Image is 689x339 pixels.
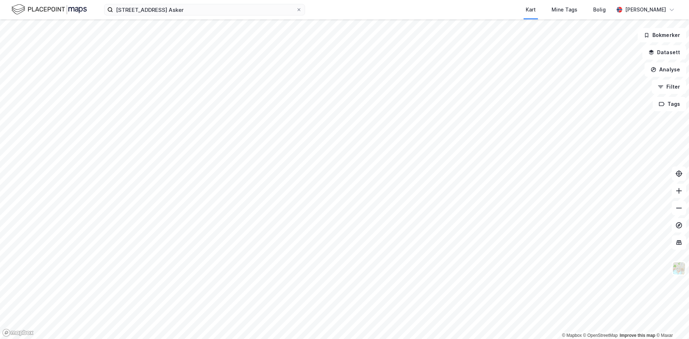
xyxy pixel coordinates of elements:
[593,5,606,14] div: Bolig
[638,28,686,42] button: Bokmerker
[645,62,686,77] button: Analyse
[653,305,689,339] div: Kontrollprogram for chat
[653,305,689,339] iframe: Chat Widget
[583,333,618,338] a: OpenStreetMap
[526,5,536,14] div: Kart
[625,5,666,14] div: [PERSON_NAME]
[620,333,655,338] a: Improve this map
[562,333,582,338] a: Mapbox
[11,3,87,16] img: logo.f888ab2527a4732fd821a326f86c7f29.svg
[113,4,296,15] input: Søk på adresse, matrikkel, gårdeiere, leietakere eller personer
[2,329,34,337] a: Mapbox homepage
[672,262,686,275] img: Z
[552,5,577,14] div: Mine Tags
[653,97,686,111] button: Tags
[652,80,686,94] button: Filter
[642,45,686,60] button: Datasett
